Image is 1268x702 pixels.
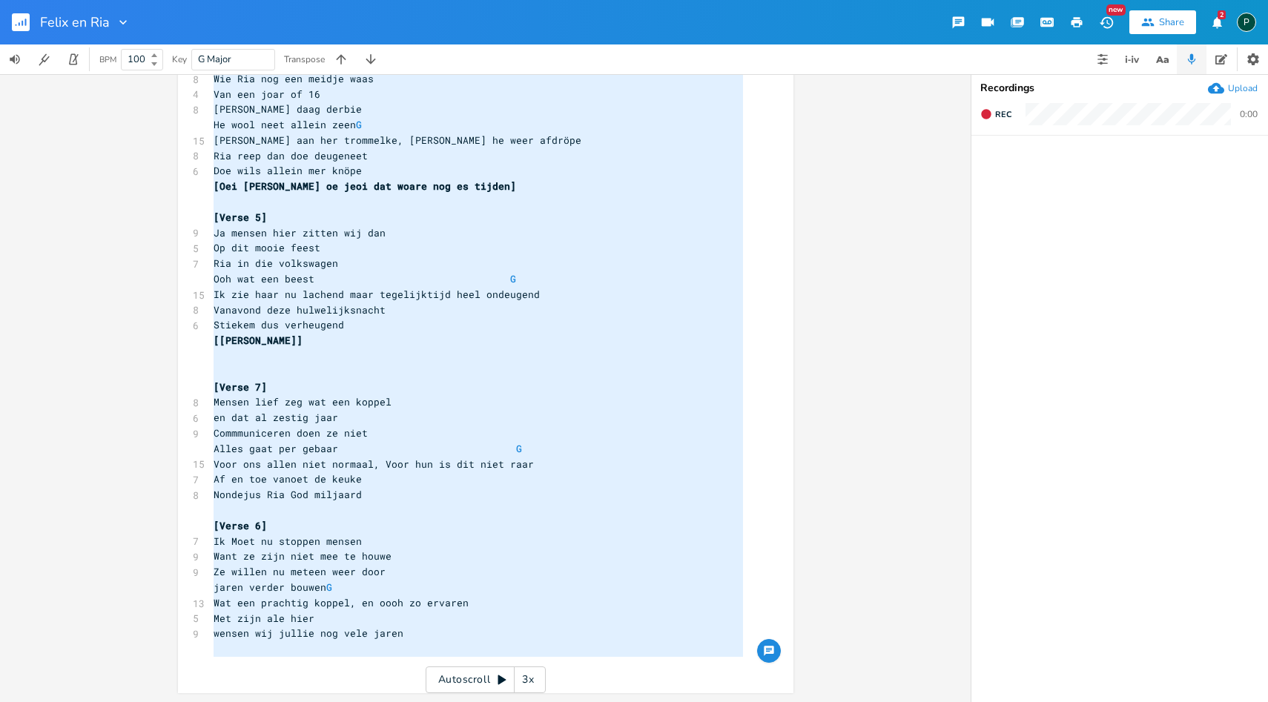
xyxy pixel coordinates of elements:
[515,666,541,693] div: 3x
[1218,10,1226,19] div: 2
[214,164,362,177] span: Doe wils allein mer knöpe
[214,457,534,471] span: Voor ons allen niet normaal, Voor hun is dit niet raar
[214,149,368,162] span: Ria reep dan doe deugeneet
[214,288,540,301] span: Ik zie haar nu lachend maar tegelijktijd heel ondeugend
[1202,9,1232,36] button: 2
[1228,82,1258,94] div: Upload
[214,411,338,424] span: en dat al zestig jaar
[214,565,386,578] span: Ze willen nu meteen weer door
[214,626,403,640] span: wensen wij jullie nog vele jaren
[214,472,362,486] span: Af en toe vanoet de keuke
[510,272,516,285] span: G
[1092,9,1121,36] button: New
[198,53,231,66] span: G Major
[1129,10,1196,34] button: Share
[214,241,320,254] span: Op dit mooie feest
[284,55,325,64] div: Transpose
[1237,13,1256,32] div: Piepo
[214,442,635,455] span: Alles gaat per gebaar
[214,596,469,609] span: Wat een prachtig koppel, en oooh zo ervaren
[214,87,320,101] span: Van een joar of 16
[516,442,522,455] span: G
[426,666,546,693] div: Autoscroll
[40,16,110,29] span: Felix en Ria
[214,334,303,347] span: [[PERSON_NAME]]
[214,519,267,532] span: [Verse 6]
[980,83,1259,93] div: Recordings
[356,118,362,131] span: G
[172,55,187,64] div: Key
[214,272,522,285] span: Ooh wat een beest
[326,580,332,594] span: G
[214,211,267,224] span: [Verse 5]
[214,380,267,394] span: [Verse 7]
[214,612,314,625] span: Met zijn ale hier
[1237,5,1256,39] button: P
[214,303,386,317] span: Vanavond deze hulwelijksnacht
[1106,4,1126,16] div: New
[214,72,374,85] span: Wie Ria nog een meidje waas
[1240,110,1258,119] div: 0:00
[214,118,368,131] span: He wool neet allein zeen
[214,179,516,193] span: [Oei [PERSON_NAME] oe jeoi dat woare nog es tijden]
[1159,16,1184,29] div: Share
[214,580,338,594] span: jaren verder bouwen
[214,256,338,270] span: Ria in die volkswagen
[214,395,392,408] span: Mensen lief zeg wat een koppel
[214,102,362,116] span: [PERSON_NAME] daag derbie
[214,226,386,239] span: Ja mensen hier zitten wij dan
[214,534,362,548] span: Ik Moet nu stoppen mensen
[214,426,368,440] span: Commmuniceren doen ze niet
[1208,80,1258,96] button: Upload
[214,133,581,147] span: [PERSON_NAME] aan her trommelke, [PERSON_NAME] he weer afdröpe
[974,102,1017,126] button: Rec
[214,318,344,331] span: Stiekem dus verheugend
[995,109,1011,120] span: Rec
[214,549,392,563] span: Want ze zijn niet mee te houwe
[99,56,116,64] div: BPM
[214,488,362,501] span: Nondejus Ria God miljaard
